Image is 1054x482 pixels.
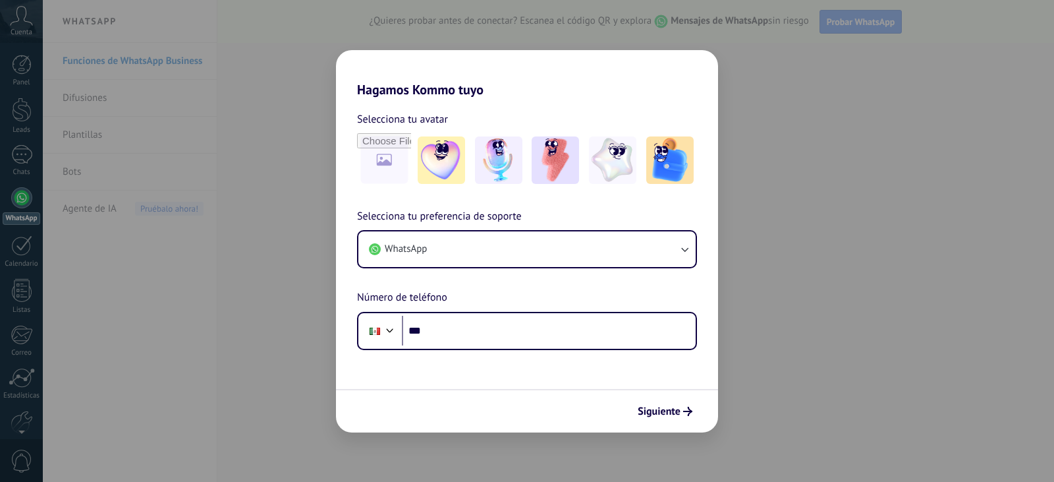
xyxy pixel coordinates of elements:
[362,317,387,345] div: Mexico: + 52
[475,136,522,184] img: -2.jpeg
[638,407,680,416] span: Siguiente
[336,50,718,98] h2: Hagamos Kommo tuyo
[589,136,636,184] img: -4.jpeg
[418,136,465,184] img: -1.jpeg
[385,243,427,256] span: WhatsApp
[646,136,694,184] img: -5.jpeg
[357,111,448,128] span: Selecciona tu avatar
[358,231,696,267] button: WhatsApp
[532,136,579,184] img: -3.jpeg
[632,400,698,423] button: Siguiente
[357,289,447,307] span: Número de teléfono
[357,208,522,226] span: Selecciona tu preferencia de soporte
